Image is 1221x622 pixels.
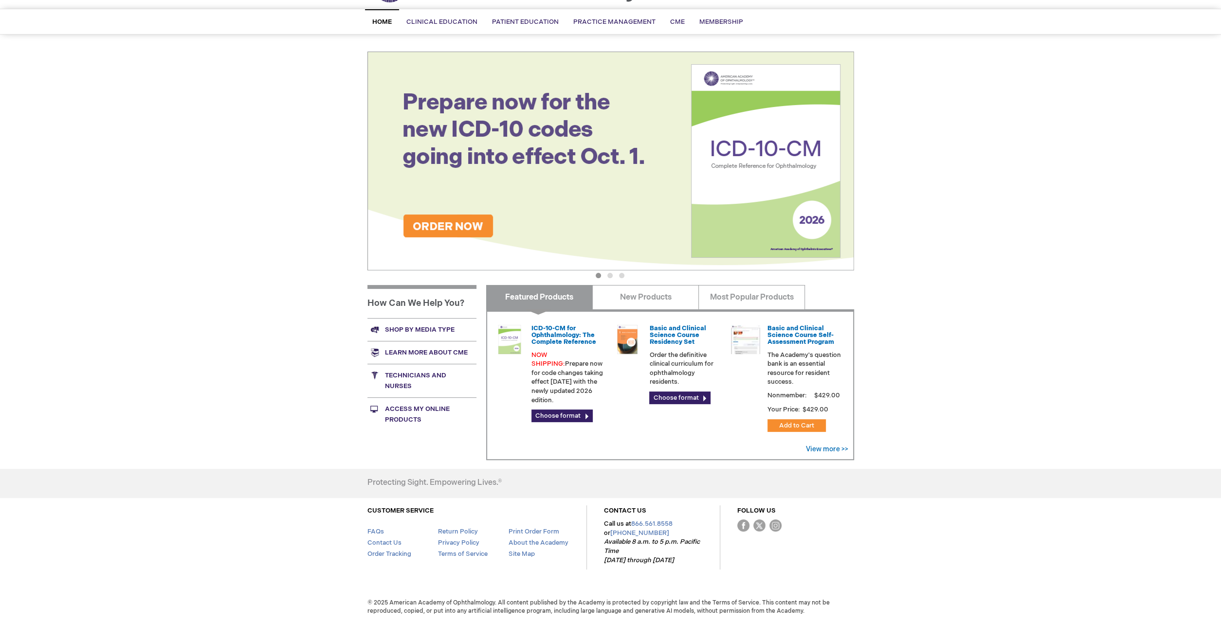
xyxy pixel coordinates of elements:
p: Call us at or [604,519,703,565]
a: View more >> [806,445,848,453]
a: FAQs [367,528,384,535]
span: Home [372,18,392,26]
span: © 2025 American Academy of Ophthalmology. All content published by the Academy is protected by co... [360,599,861,615]
a: Featured Products [486,285,593,309]
a: Most Popular Products [698,285,805,309]
a: New Products [592,285,699,309]
a: Learn more about CME [367,341,476,364]
font: NOW SHIPPING: [531,351,565,368]
a: Choose format [649,391,711,404]
a: CUSTOMER SERVICE [367,507,434,515]
a: Site Map [508,550,534,558]
a: [PHONE_NUMBER] [610,529,669,537]
a: Print Order Form [508,528,559,535]
button: 1 of 3 [596,273,601,278]
img: Facebook [737,519,749,532]
span: Membership [699,18,743,26]
h4: Protecting Sight. Empowering Lives.® [367,479,502,487]
a: Access My Online Products [367,397,476,431]
a: Technicians and nurses [367,364,476,397]
a: 866.561.8558 [631,520,673,528]
a: Basic and Clinical Science Course Self-Assessment Program [767,324,834,346]
a: Contact Us [367,539,401,547]
span: CME [670,18,685,26]
img: instagram [769,519,782,532]
a: Terms of Service [437,550,487,558]
p: Prepare now for code changes taking effect [DATE] with the newly updated 2026 edition. [531,351,605,405]
img: Twitter [753,519,765,532]
span: Clinical Education [406,18,477,26]
p: Order the definitive clinical curriculum for ophthalmology residents. [649,351,723,387]
span: Patient Education [492,18,559,26]
h1: How Can We Help You? [367,285,476,318]
img: 02850963u_47.png [613,325,642,354]
a: Privacy Policy [437,539,479,547]
a: Choose format [531,409,593,422]
a: ICD-10-CM for Ophthalmology: The Complete Reference [531,324,596,346]
p: The Academy's question bank is an essential resource for resident success. [767,351,841,387]
a: FOLLOW US [737,507,776,515]
span: $429.00 [802,406,830,413]
span: Add to Cart [779,422,814,429]
span: Practice Management [573,18,656,26]
a: Basic and Clinical Science Course Residency Set [649,324,706,346]
a: Shop by media type [367,318,476,341]
button: Add to Cart [767,419,826,432]
a: CONTACT US [604,507,646,515]
strong: Nonmember: [767,390,807,402]
a: About the Academy [508,539,568,547]
em: Available 8 a.m. to 5 p.m. Pacific Time [DATE] through [DATE] [604,538,700,564]
span: $429.00 [813,391,841,399]
img: bcscself_20.jpg [731,325,760,354]
button: 3 of 3 [619,273,624,278]
strong: Your Price: [767,406,800,413]
a: Order Tracking [367,550,411,558]
img: 0120008u_42.png [495,325,524,354]
a: Return Policy [437,528,477,535]
button: 2 of 3 [607,273,613,278]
